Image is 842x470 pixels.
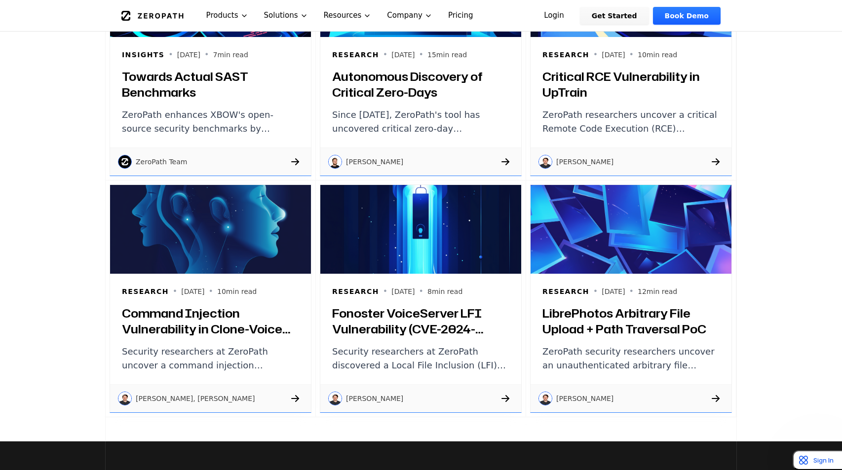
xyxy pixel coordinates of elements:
span: • [173,286,177,297]
img: Nathan Hrncirik [538,155,552,169]
p: Security researchers at ZeroPath discovered a Local File Inclusion (LFI) vulnerability in Fonoste... [332,345,509,372]
img: ZeroPath Team [118,155,132,169]
p: [DATE] [391,50,415,60]
h6: Research [332,50,379,60]
p: 8 min read [427,287,462,296]
p: ZeroPath Team [136,157,187,167]
p: [DATE] [602,287,625,296]
span: • [593,49,598,61]
h6: Research [542,50,589,60]
h6: Research [542,287,589,296]
img: Command Injection Vulnerability in Clone-Voice Project [110,185,311,274]
p: ZeroPath researchers uncover a critical Remote Code Execution (RCE) vulnerability in UpTrain, a p... [542,108,720,136]
span: • [383,286,387,297]
p: [DATE] [391,287,415,296]
a: Fonoster VoiceServer LFI Vulnerability (CVE-2024-43035)Research•[DATE]•8min readFonoster VoiceSer... [316,181,526,417]
h6: Research [122,287,169,296]
img: Fonoster VoiceServer LFI Vulnerability (CVE-2024-43035) [320,185,521,274]
span: • [629,49,634,61]
h3: LibrePhotos Arbitrary File Upload + Path Traversal PoC [542,305,720,337]
span: • [209,286,213,297]
p: [PERSON_NAME] [556,394,613,403]
p: 12 min read [638,287,677,296]
span: • [593,286,598,297]
p: 7 min read [213,50,248,60]
a: LibrePhotos Arbitrary File Upload + Path Traversal PoCResearch•[DATE]•12min readLibrePhotos Arbit... [526,181,736,417]
img: Raphael Karger [328,155,342,169]
h3: Critical RCE Vulnerability in UpTrain [542,69,720,100]
span: • [383,49,387,61]
p: Security researchers at ZeroPath uncover a command injection vulnerability in the popular open-so... [122,345,299,372]
p: 15 min read [427,50,467,60]
a: Book Demo [653,7,721,25]
p: ZeroPath enhances XBOW's open-source security benchmarks by removing AI-favoring hints, adding fa... [122,108,299,136]
span: • [419,286,423,297]
img: LibrePhotos Arbitrary File Upload + Path Traversal PoC [531,185,731,274]
p: [PERSON_NAME] [346,157,403,167]
h6: Research [332,287,379,296]
a: Command Injection Vulnerability in Clone-Voice ProjectResearch•[DATE]•10min readCommand Injection... [106,181,316,417]
p: [DATE] [602,50,625,60]
h3: Towards Actual SAST Benchmarks [122,69,299,100]
span: • [629,286,634,297]
img: Nathan Hrncirik [118,392,132,405]
p: 10 min read [217,287,257,296]
p: [DATE] [177,50,200,60]
p: [DATE] [181,287,204,296]
span: • [204,49,209,61]
p: 10 min read [638,50,677,60]
a: Login [532,7,576,25]
img: Nathan Hrncirik [538,392,552,405]
p: Since [DATE], ZeroPath's tool has uncovered critical zero-day vulnerabilities—including RCE, auth... [332,108,509,136]
span: • [419,49,423,61]
a: Get Started [580,7,649,25]
p: ZeroPath security researchers uncover an unauthenticated arbitrary file upload vulnerability in L... [542,345,720,372]
h3: Fonoster VoiceServer LFI Vulnerability (CVE-2024-43035) [332,305,509,337]
span: • [168,49,173,61]
h6: Insights [122,50,164,60]
img: Nathan Hrncirik [328,392,342,405]
p: [PERSON_NAME] [556,157,613,167]
h3: Command Injection Vulnerability in Clone-Voice Project [122,305,299,337]
p: [PERSON_NAME], [PERSON_NAME] [136,394,255,403]
p: [PERSON_NAME] [346,394,403,403]
h3: Autonomous Discovery of Critical Zero-Days [332,69,509,100]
